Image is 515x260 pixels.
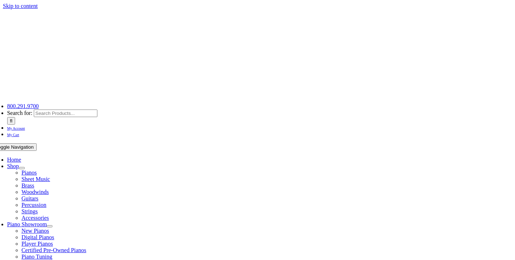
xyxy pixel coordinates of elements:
span: Search for: [7,110,33,116]
a: Shop [7,163,19,169]
a: Guitars [22,195,38,201]
a: Percussion [22,202,46,208]
a: Piano Tuning [22,254,52,260]
button: Open submenu of Shop [19,167,25,169]
span: My Account [7,126,25,130]
a: New Pianos [22,228,49,234]
a: Brass [22,182,35,189]
a: Sheet Music [22,176,50,182]
a: My Cart [7,131,19,137]
a: Skip to content [3,3,38,9]
a: Pianos [22,170,37,176]
span: My Cart [7,133,19,137]
a: Certified Pre-Owned Pianos [22,247,86,253]
button: Open submenu of Piano Showroom [47,225,52,227]
a: Strings [22,208,38,214]
a: Accessories [22,215,49,221]
a: Player Pianos [22,241,53,247]
a: Woodwinds [22,189,49,195]
a: 800.291.9700 [7,103,39,109]
input: Search [7,117,15,125]
a: Home [7,157,21,163]
input: Search Products... [34,110,97,117]
a: Digital Pianos [22,234,54,240]
a: My Account [7,125,25,131]
a: Piano Showroom [7,221,47,227]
